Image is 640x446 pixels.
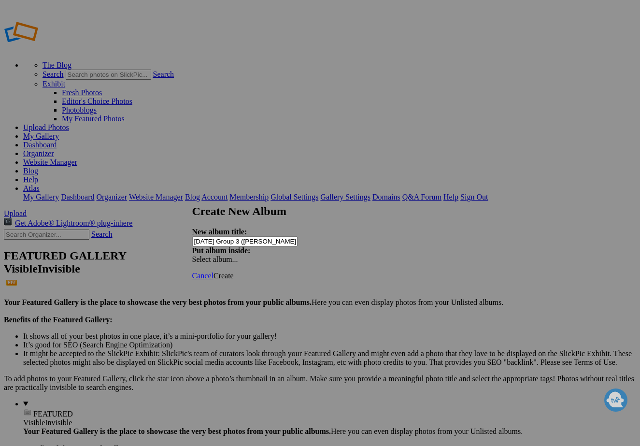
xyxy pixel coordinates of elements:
span: Select album... [192,255,238,263]
span: Create [213,272,234,280]
strong: Put album inside: [192,246,251,255]
h2: Create New Album [192,205,448,218]
a: Cancel [192,272,213,280]
strong: New album title: [192,228,247,236]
